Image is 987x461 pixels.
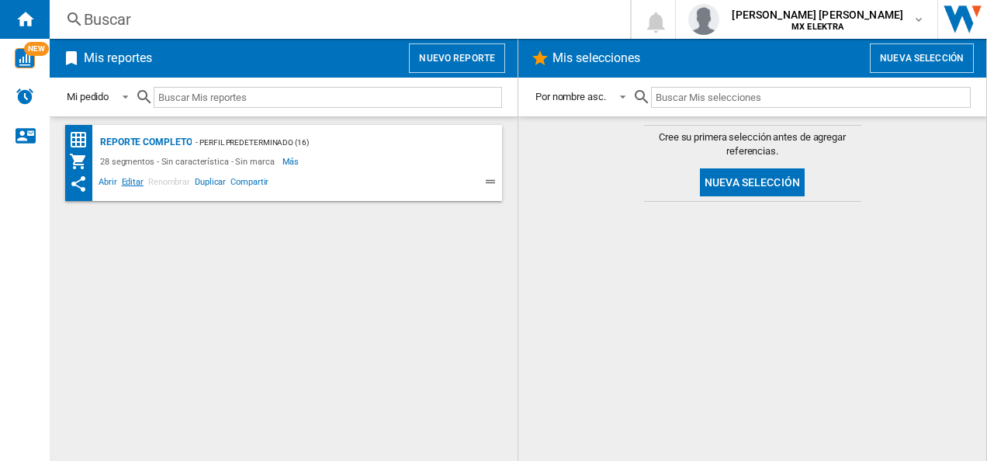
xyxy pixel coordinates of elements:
img: wise-card.svg [15,48,35,68]
span: Compartir [228,175,271,193]
ng-md-icon: Este reporte se ha compartido contigo [69,175,88,193]
span: Cree su primera selección antes de agregar referencias. [644,130,861,158]
b: MX ELEKTRA [791,22,843,32]
input: Buscar Mis reportes [154,87,502,108]
div: Mi pedido [67,91,109,102]
span: Renombrar [146,175,192,193]
div: 28 segmentos - Sin característica - Sin marca [96,152,282,171]
button: Nueva selección [870,43,974,73]
h2: Mis reportes [81,43,155,73]
button: Nueva selección [700,168,805,196]
div: Por nombre asc. [535,91,606,102]
div: Matriz de precios [69,130,96,150]
span: [PERSON_NAME] [PERSON_NAME] [732,7,903,23]
img: profile.jpg [688,4,719,35]
span: NEW [24,42,49,56]
h2: Mis selecciones [549,43,644,73]
div: Buscar [84,9,590,30]
span: Editar [119,175,146,193]
span: Duplicar [192,175,228,193]
span: Abrir [96,175,119,193]
div: Reporte completo [96,133,192,152]
div: Mi colección [69,152,96,171]
button: Nuevo reporte [409,43,505,73]
img: alerts-logo.svg [16,87,34,106]
input: Buscar Mis selecciones [651,87,971,108]
div: - Perfil predeterminado (16) [192,133,471,152]
span: Más [282,152,302,171]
